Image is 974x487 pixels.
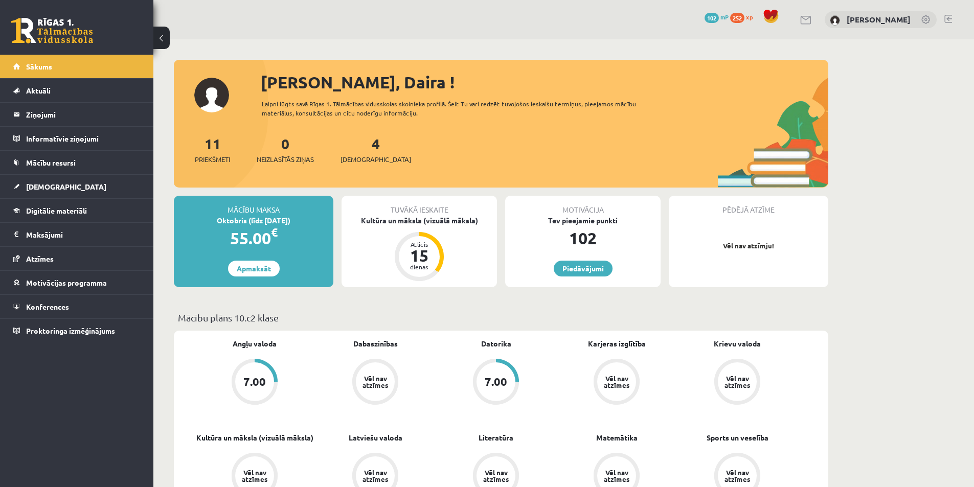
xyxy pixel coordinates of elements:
[13,127,141,150] a: Informatīvie ziņojumi
[674,241,823,251] p: Vēl nav atzīmju!
[26,62,52,71] span: Sākums
[707,432,768,443] a: Sports un veselība
[482,469,510,482] div: Vēl nav atzīmes
[341,154,411,165] span: [DEMOGRAPHIC_DATA]
[404,264,435,270] div: dienas
[26,278,107,287] span: Motivācijas programma
[174,196,333,215] div: Mācību maksa
[669,196,828,215] div: Pēdējā atzīme
[262,99,654,118] div: Laipni lūgts savā Rīgas 1. Tālmācības vidusskolas skolnieka profilā. Šeit Tu vari redzēt tuvojošo...
[13,79,141,102] a: Aktuāli
[479,432,513,443] a: Literatūra
[342,196,497,215] div: Tuvākā ieskaite
[11,18,93,43] a: Rīgas 1. Tālmācības vidusskola
[353,338,398,349] a: Dabaszinības
[341,134,411,165] a: 4[DEMOGRAPHIC_DATA]
[178,311,824,324] p: Mācību plāns 10.c2 klase
[361,469,390,482] div: Vēl nav atzīmes
[26,86,51,95] span: Aktuāli
[26,223,141,246] legend: Maksājumi
[730,13,744,23] span: 252
[271,225,278,240] span: €
[436,359,556,407] a: 7.00
[26,254,54,263] span: Atzīmes
[26,127,141,150] legend: Informatīvie ziņojumi
[261,70,828,95] div: [PERSON_NAME], Daira !
[730,13,758,21] a: 252 xp
[233,338,277,349] a: Angļu valoda
[404,241,435,247] div: Atlicis
[720,13,729,21] span: mP
[315,359,436,407] a: Vēl nav atzīmes
[342,215,497,226] div: Kultūra un māksla (vizuālā māksla)
[505,215,661,226] div: Tev pieejamie punkti
[723,375,752,388] div: Vēl nav atzīmes
[26,326,115,335] span: Proktoringa izmēģinājums
[194,359,315,407] a: 7.00
[723,469,752,482] div: Vēl nav atzīmes
[195,154,230,165] span: Priekšmeti
[349,432,402,443] a: Latviešu valoda
[13,199,141,222] a: Digitālie materiāli
[847,14,911,25] a: [PERSON_NAME]
[13,271,141,294] a: Motivācijas programma
[554,261,613,276] a: Piedāvājumi
[505,226,661,250] div: 102
[746,13,753,21] span: xp
[26,103,141,126] legend: Ziņojumi
[602,469,631,482] div: Vēl nav atzīmes
[13,175,141,198] a: [DEMOGRAPHIC_DATA]
[196,432,313,443] a: Kultūra un māksla (vizuālā māksla)
[677,359,798,407] a: Vēl nav atzīmes
[13,103,141,126] a: Ziņojumi
[404,247,435,264] div: 15
[485,376,507,387] div: 7.00
[705,13,729,21] a: 102 mP
[13,223,141,246] a: Maksājumi
[588,338,646,349] a: Karjeras izglītība
[481,338,511,349] a: Datorika
[13,55,141,78] a: Sākums
[830,15,840,26] img: Daira Medne
[174,215,333,226] div: Oktobris (līdz [DATE])
[596,432,638,443] a: Matemātika
[556,359,677,407] a: Vēl nav atzīmes
[26,182,106,191] span: [DEMOGRAPHIC_DATA]
[13,247,141,270] a: Atzīmes
[240,469,269,482] div: Vēl nav atzīmes
[13,151,141,174] a: Mācību resursi
[714,338,761,349] a: Krievu valoda
[505,196,661,215] div: Motivācija
[361,375,390,388] div: Vēl nav atzīmes
[257,154,314,165] span: Neizlasītās ziņas
[705,13,719,23] span: 102
[174,226,333,250] div: 55.00
[26,206,87,215] span: Digitālie materiāli
[13,319,141,342] a: Proktoringa izmēģinājums
[195,134,230,165] a: 11Priekšmeti
[13,295,141,318] a: Konferences
[342,215,497,283] a: Kultūra un māksla (vizuālā māksla) Atlicis 15 dienas
[243,376,266,387] div: 7.00
[602,375,631,388] div: Vēl nav atzīmes
[26,158,76,167] span: Mācību resursi
[26,302,69,311] span: Konferences
[228,261,280,276] a: Apmaksāt
[257,134,314,165] a: 0Neizlasītās ziņas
